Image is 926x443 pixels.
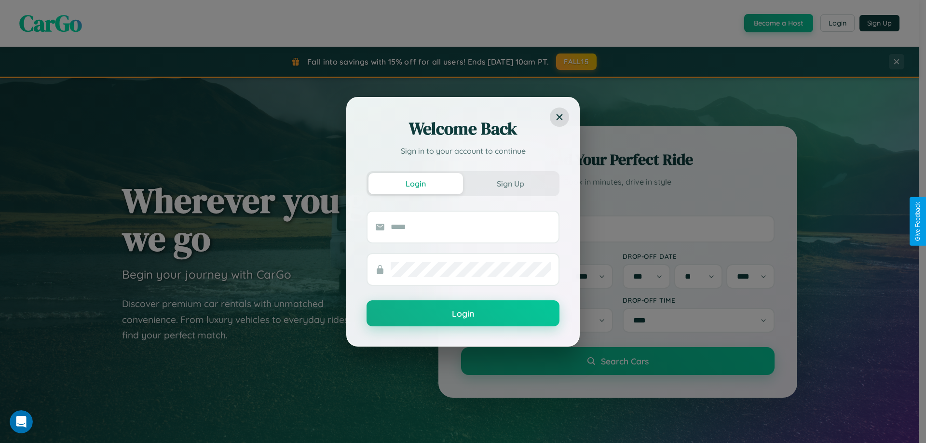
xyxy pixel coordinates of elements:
[463,173,558,194] button: Sign Up
[367,300,559,326] button: Login
[367,145,559,157] p: Sign in to your account to continue
[914,202,921,241] div: Give Feedback
[10,410,33,433] iframe: Intercom live chat
[367,117,559,140] h2: Welcome Back
[368,173,463,194] button: Login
